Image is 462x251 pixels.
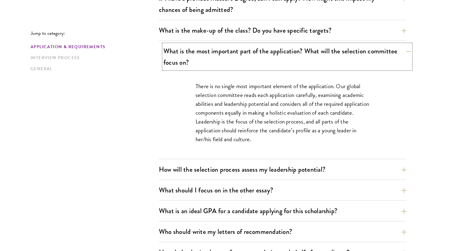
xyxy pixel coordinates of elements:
[159,163,406,176] button: How will the selection process assess my leadership potential?
[31,66,155,72] a: General
[196,82,370,144] p: There is no single most important element of the application. Our global selection committee read...
[163,44,411,69] button: What is the most important part of the application? What will the selection committee focus on?
[159,204,406,218] button: What is an ideal GPA for a candidate applying for this scholarship?
[159,183,406,197] button: What should I focus on in the other essay?
[159,225,406,238] button: Who should write my letters of recommendation?
[31,30,159,36] p: Jump to category:
[31,55,155,61] a: Interview Process
[31,44,155,50] a: Application & Requirements
[159,23,406,37] button: What is the make-up of the class? Do you have specific targets?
